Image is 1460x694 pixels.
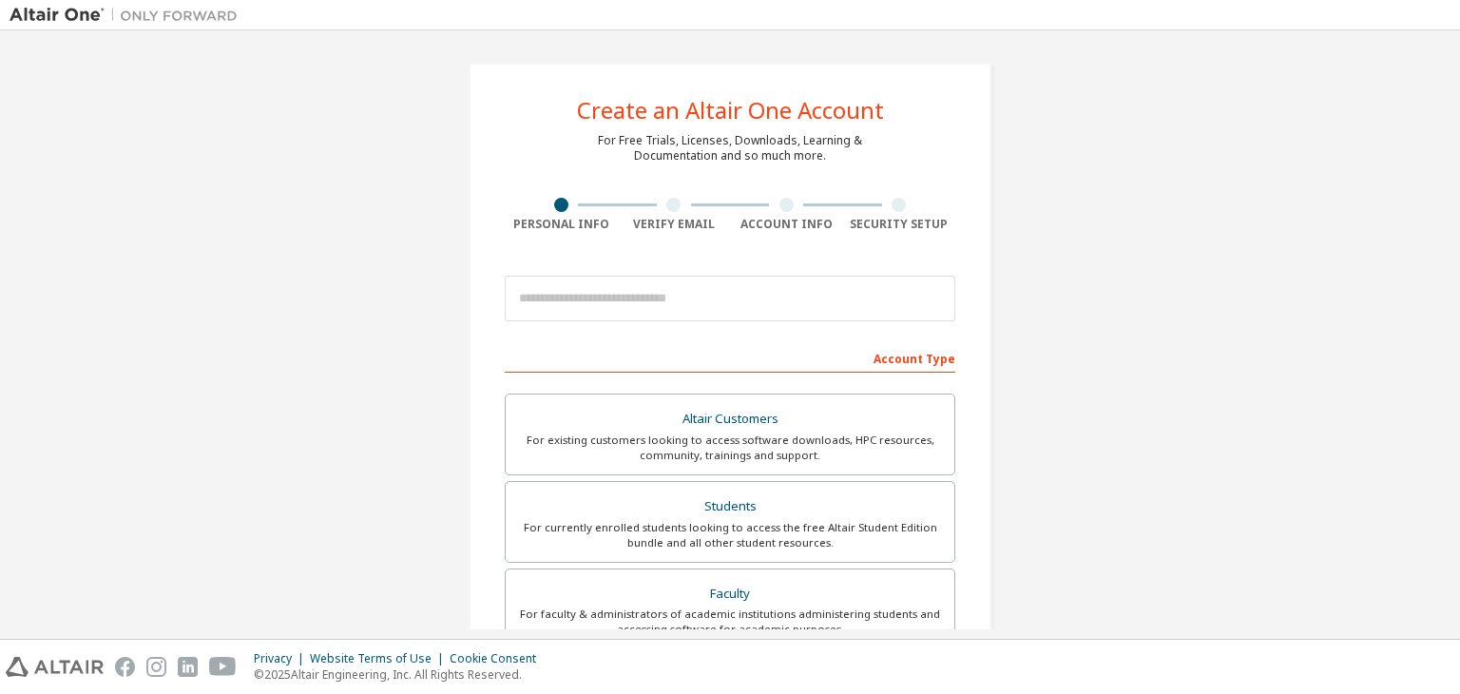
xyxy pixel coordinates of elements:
img: instagram.svg [146,657,166,677]
img: Altair One [10,6,247,25]
div: Altair Customers [517,406,943,433]
div: Personal Info [505,217,618,232]
img: youtube.svg [209,657,237,677]
div: For currently enrolled students looking to access the free Altair Student Edition bundle and all ... [517,520,943,550]
div: Security Setup [843,217,956,232]
div: For faculty & administrators of academic institutions administering students and accessing softwa... [517,607,943,637]
img: altair_logo.svg [6,657,104,677]
img: facebook.svg [115,657,135,677]
div: Cookie Consent [450,651,547,666]
div: Students [517,493,943,520]
img: linkedin.svg [178,657,198,677]
p: © 2025 Altair Engineering, Inc. All Rights Reserved. [254,666,547,683]
div: Privacy [254,651,310,666]
div: Verify Email [618,217,731,232]
div: Account Type [505,342,955,373]
div: For existing customers looking to access software downloads, HPC resources, community, trainings ... [517,433,943,463]
div: Account Info [730,217,843,232]
div: Faculty [517,581,943,607]
div: For Free Trials, Licenses, Downloads, Learning & Documentation and so much more. [598,133,862,164]
div: Create an Altair One Account [577,99,884,122]
div: Website Terms of Use [310,651,450,666]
